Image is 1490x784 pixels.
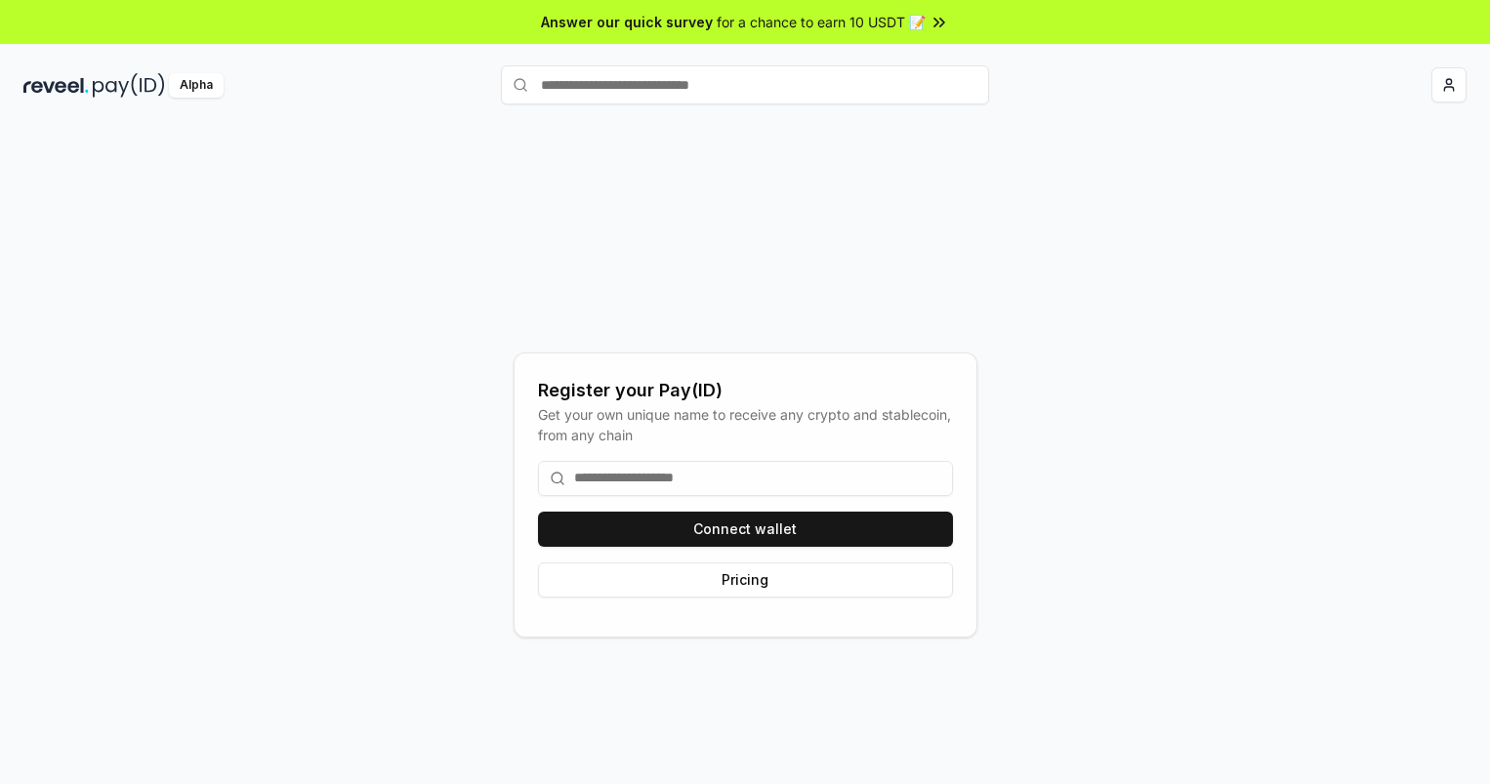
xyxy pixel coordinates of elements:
div: Get your own unique name to receive any crypto and stablecoin, from any chain [538,404,953,445]
div: Alpha [169,73,224,98]
button: Connect wallet [538,512,953,547]
span: for a chance to earn 10 USDT 📝 [717,12,926,32]
span: Answer our quick survey [541,12,713,32]
img: reveel_dark [23,73,89,98]
button: Pricing [538,562,953,598]
img: pay_id [93,73,165,98]
div: Register your Pay(ID) [538,377,953,404]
